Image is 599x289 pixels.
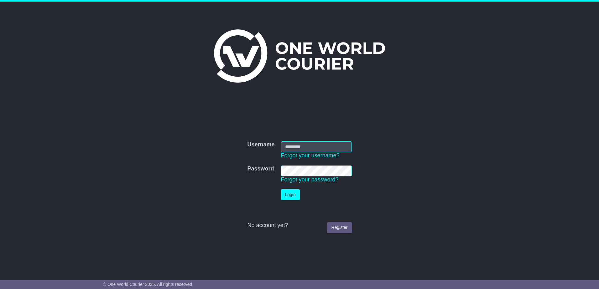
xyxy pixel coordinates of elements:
img: One World [214,29,385,83]
button: Login [281,189,300,200]
label: Password [247,165,274,172]
a: Register [327,222,352,233]
a: Forgot your password? [281,176,339,183]
div: No account yet? [247,222,352,229]
span: © One World Courier 2025. All rights reserved. [103,282,194,287]
label: Username [247,141,274,148]
a: Forgot your username? [281,152,340,159]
